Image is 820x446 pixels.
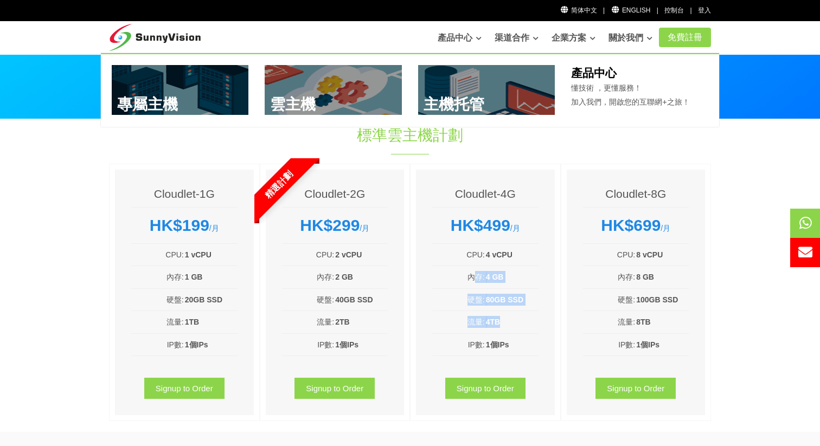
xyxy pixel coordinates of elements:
[601,216,661,234] strong: HK$699
[636,340,659,349] b: 1個IPs
[282,293,335,306] td: 硬盤:
[185,273,203,281] b: 1 GB
[185,340,208,349] b: 1個IPs
[636,318,650,326] b: 8TB
[603,5,605,16] li: |
[335,340,358,349] b: 1個IPs
[101,53,719,127] div: 產品中心
[131,270,184,283] td: 內存:
[583,186,689,202] h4: Cloudlet-8G
[664,7,684,14] a: 控制台
[571,67,617,79] b: 產品中心
[185,318,199,326] b: 1TB
[282,338,335,351] td: IP數:
[282,216,388,235] div: /月
[636,295,678,304] b: 100GB SSD
[335,273,353,281] b: 2 GB
[486,295,523,304] b: 80GB SSD
[486,273,504,281] b: 4 GB
[229,125,591,146] h1: 標準雲主機計劃
[131,186,238,202] h4: Cloudlet-1G
[583,216,689,235] div: /月
[611,7,650,14] a: English
[335,295,373,304] b: 40GB SSD
[486,318,500,326] b: 4TB
[552,27,595,49] a: 企業方案
[636,273,654,281] b: 8 GB
[335,318,349,326] b: 2TB
[150,216,209,234] strong: HK$199
[486,250,512,259] b: 4 vCPU
[636,250,663,259] b: 8 vCPU
[438,27,482,49] a: 產品中心
[432,248,485,261] td: CPU:
[282,270,335,283] td: 內存:
[185,250,212,259] b: 1 vCPU
[282,315,335,328] td: 流量:
[432,270,485,283] td: 內存:
[451,216,510,234] strong: HK$499
[698,7,711,14] a: 登入
[583,270,636,283] td: 內存:
[131,216,238,235] div: /月
[445,378,526,399] a: Signup to Order
[486,340,509,349] b: 1個IPs
[583,315,636,328] td: 流量:
[432,186,539,202] h4: Cloudlet-4G
[571,83,689,106] span: 懂技術 ，更懂服務！ 加入我們，開啟您的互聯網+之旅！
[432,216,539,235] div: /月
[432,338,485,351] td: IP數:
[131,248,184,261] td: CPU:
[657,5,658,16] li: |
[144,378,225,399] a: Signup to Order
[294,378,375,399] a: Signup to Order
[595,378,676,399] a: Signup to Order
[335,250,362,259] b: 2 vCPU
[583,293,636,306] td: 硬盤:
[608,27,652,49] a: 關於我們
[583,248,636,261] td: CPU:
[185,295,222,304] b: 20GB SSD
[282,186,388,202] h4: Cloudlet-2G
[432,293,485,306] td: 硬盤:
[560,7,597,14] a: 简体中文
[583,338,636,351] td: IP數:
[300,216,360,234] strong: HK$299
[432,315,485,328] td: 流量:
[131,315,184,328] td: 流量:
[495,27,539,49] a: 渠道合作
[659,28,711,47] a: 免費註冊
[282,248,335,261] td: CPU:
[131,338,184,351] td: IP數:
[233,139,324,230] span: 精選計劃
[131,293,184,306] td: 硬盤:
[690,5,692,16] li: |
